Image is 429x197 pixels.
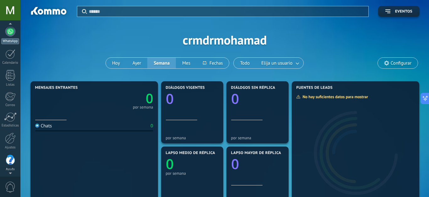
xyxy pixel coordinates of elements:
div: 0 [150,123,153,129]
span: Diálogos sin réplica [231,86,275,90]
button: Hoy [106,58,126,68]
button: Fechas [197,58,229,68]
button: Semana [147,58,176,68]
a: 0 [94,89,153,107]
text: 0 [166,154,174,173]
div: WhatsApp [1,38,19,44]
div: Correo [1,103,19,107]
text: 0 [231,89,239,108]
text: 0 [231,154,239,173]
div: Chats [35,123,52,129]
button: Mes [176,58,197,68]
button: Todo [234,58,256,68]
div: No hay suficientes datos para mostrar [296,94,372,99]
div: por semana [133,106,153,109]
span: Configurar [391,61,411,66]
span: Elija un usuario [260,59,294,67]
span: Mensajes entrantes [35,86,78,90]
div: Ajustes [1,146,19,150]
span: Lapso medio de réplica [166,151,215,155]
span: Lapso mayor de réplica [231,151,281,155]
div: Calendario [1,61,19,65]
span: Eventos [395,9,412,14]
div: por semana [231,136,284,140]
text: 0 [146,89,153,107]
span: Fuentes de leads [296,86,333,90]
div: por semana [166,136,219,140]
button: Elija un usuario [256,58,303,68]
div: Estadísticas [1,124,19,128]
button: Ayer [126,58,148,68]
img: Chats [35,124,39,128]
button: Eventos [378,6,420,17]
span: Diálogos vigentes [166,86,205,90]
text: 0 [166,89,174,108]
div: por semana [166,171,219,176]
div: Listas [1,83,19,87]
